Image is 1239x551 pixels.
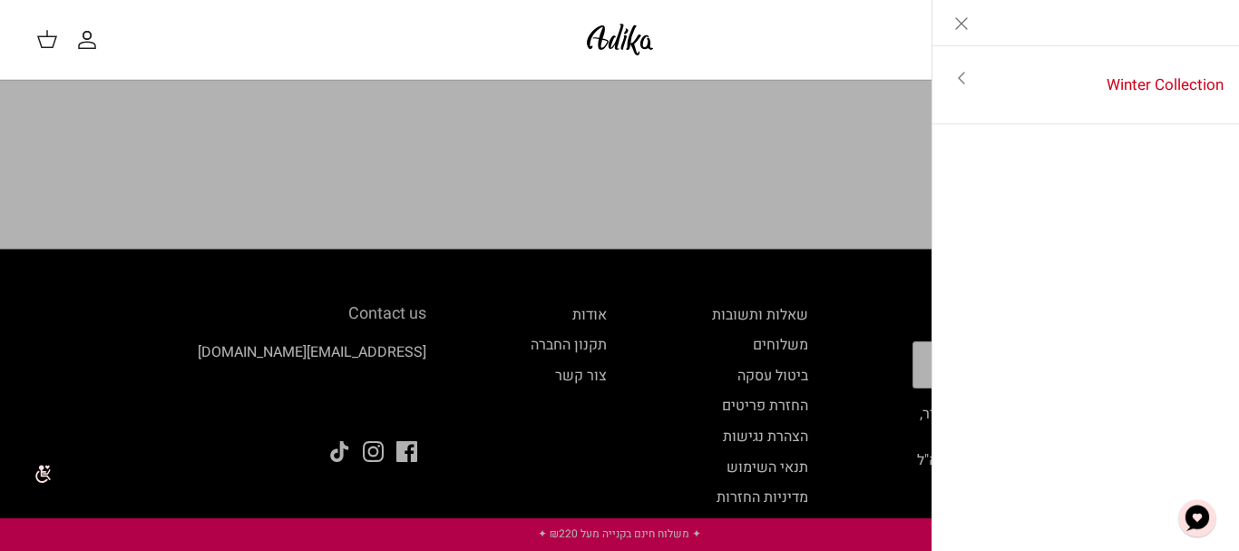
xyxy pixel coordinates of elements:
a: החשבון שלי [76,29,105,51]
img: accessibility_icon02.svg [14,448,63,498]
button: צ'אט [1170,491,1224,546]
img: Adika IL [581,18,659,61]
